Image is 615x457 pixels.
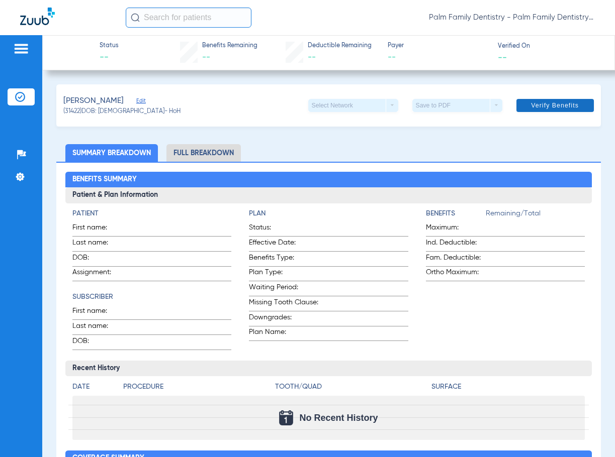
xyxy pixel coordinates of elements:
span: Benefits Type: [249,253,323,266]
span: -- [308,53,316,61]
h3: Patient & Plan Information [65,187,592,203]
img: Search Icon [131,13,140,22]
span: Effective Date: [249,238,323,251]
app-breakdown-title: Benefits [426,208,486,222]
span: Plan Type: [249,267,323,281]
img: Calendar [279,410,293,425]
span: Edit [136,97,145,107]
span: Verify Benefits [531,101,579,109]
app-breakdown-title: Procedure [123,382,272,396]
span: Palm Family Dentistry - Palm Family Dentistry - [GEOGRAPHIC_DATA] [429,13,595,23]
span: Ind. Deductible: [426,238,486,251]
button: Verify Benefits [516,99,594,112]
span: Fam. Deductible: [426,253,486,266]
h4: Tooth/Quad [275,382,428,392]
span: Downgrades: [249,312,323,326]
span: Assignment: [72,267,122,281]
span: -- [202,53,210,61]
span: -- [100,51,119,64]
h4: Surface [431,382,585,392]
app-breakdown-title: Date [72,382,115,396]
span: Status: [249,222,323,236]
span: Deductible Remaining [308,42,372,51]
span: -- [498,52,507,62]
span: Last name: [72,321,122,334]
app-breakdown-title: Tooth/Quad [275,382,428,396]
app-breakdown-title: Surface [431,382,585,396]
span: Benefits Remaining [202,42,257,51]
span: Missing Tooth Clause: [249,297,323,311]
img: Zuub Logo [20,8,55,25]
h4: Patient [72,208,231,219]
span: Waiting Period: [249,282,323,296]
span: Verified On [498,42,599,51]
h4: Procedure [123,382,272,392]
span: DOB: [72,253,122,266]
span: DOB: [72,336,122,350]
span: Status [100,42,119,51]
span: No Recent History [299,413,378,423]
span: -- [388,51,489,64]
li: Summary Breakdown [65,144,158,162]
span: Payer [388,42,489,51]
h3: Recent History [65,361,592,377]
h4: Plan [249,208,408,219]
span: Remaining/Total [486,208,585,222]
li: Full Breakdown [166,144,241,162]
span: Maximum: [426,222,486,236]
h4: Subscriber [72,292,231,302]
span: First name: [72,306,122,319]
span: Last name: [72,238,122,251]
span: Ortho Maximum: [426,267,486,281]
img: hamburger-icon [13,43,29,55]
h4: Date [72,382,115,392]
span: (31422) DOB: [DEMOGRAPHIC_DATA] - HoH [63,107,181,117]
span: First name: [72,222,122,236]
span: [PERSON_NAME] [63,95,124,107]
span: Plan Name: [249,327,323,340]
h4: Benefits [426,208,486,219]
input: Search for patients [126,8,251,28]
h2: Benefits Summary [65,172,592,188]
